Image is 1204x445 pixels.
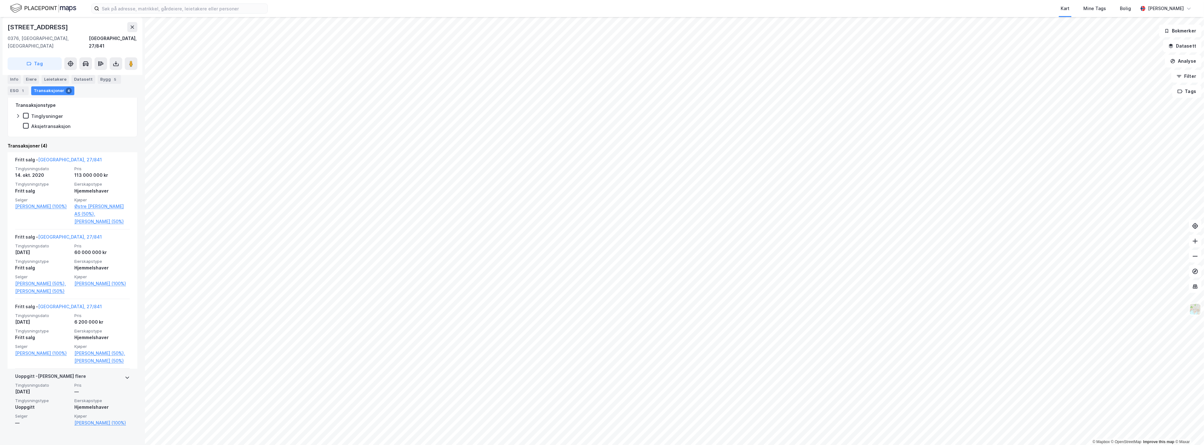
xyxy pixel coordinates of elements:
span: Eierskapstype [74,182,130,187]
a: [GEOGRAPHIC_DATA], 27/841 [38,304,102,309]
div: 6 200 000 kr [74,318,130,326]
div: 5 [112,76,118,83]
div: ESG [8,86,29,95]
span: Tinglysningstype [15,328,71,334]
div: 14. okt. 2020 [15,171,71,179]
div: [GEOGRAPHIC_DATA], 27/841 [89,35,137,50]
a: Improve this map [1143,440,1174,444]
div: Bolig [1120,5,1131,12]
button: Tag [8,57,62,70]
span: Pris [74,313,130,318]
div: 4 [66,88,72,94]
span: Tinglysningsdato [15,313,71,318]
div: Datasett [72,75,95,84]
button: Bokmerker [1159,25,1201,37]
a: [PERSON_NAME] (100%) [15,350,71,357]
span: Eierskapstype [74,328,130,334]
div: Transaksjoner (4) [8,142,137,150]
span: Tinglysningstype [15,182,71,187]
a: [PERSON_NAME] (50%) [74,218,130,225]
div: Fritt salg - [15,303,102,313]
div: Leietakere [42,75,69,84]
div: — [15,419,71,427]
a: [PERSON_NAME] (100%) [74,419,130,427]
div: 60 000 000 kr [74,249,130,256]
a: [PERSON_NAME] (100%) [74,280,130,287]
div: Aksjetransaksjon [31,123,71,129]
button: Filter [1171,70,1201,83]
div: [PERSON_NAME] [1148,5,1184,12]
div: 113 000 000 kr [74,171,130,179]
span: Pris [74,383,130,388]
img: logo.f888ab2527a4732fd821a326f86c7f29.svg [10,3,76,14]
span: Kjøper [74,197,130,203]
span: Tinglysningsdato [15,166,71,171]
div: Hjemmelshaver [74,403,130,411]
div: [DATE] [15,318,71,326]
div: Fritt salg [15,334,71,341]
button: Tags [1172,85,1201,98]
div: Uoppgitt [15,403,71,411]
div: 0376, [GEOGRAPHIC_DATA], [GEOGRAPHIC_DATA] [8,35,89,50]
span: Selger [15,197,71,203]
span: Selger [15,274,71,280]
div: Transaksjonstype [15,101,56,109]
div: Fritt salg [15,264,71,272]
a: Østre [PERSON_NAME] AS (50%), [74,203,130,218]
div: — [74,388,130,396]
div: Mine Tags [1083,5,1106,12]
span: Tinglysningstype [15,398,71,403]
div: Hjemmelshaver [74,187,130,195]
img: Z [1189,303,1201,315]
a: [PERSON_NAME] (50%), [15,280,71,287]
span: Kjøper [74,274,130,280]
div: Eiere [23,75,39,84]
div: [DATE] [15,388,71,396]
a: [GEOGRAPHIC_DATA], 27/841 [38,234,102,240]
div: Tinglysninger [31,113,63,119]
span: Pris [74,243,130,249]
a: [GEOGRAPHIC_DATA], 27/841 [38,157,102,162]
button: Datasett [1163,40,1201,52]
span: Tinglysningsdato [15,243,71,249]
span: Pris [74,166,130,171]
div: Info [8,75,21,84]
span: Selger [15,344,71,349]
div: Kart [1061,5,1069,12]
div: Hjemmelshaver [74,264,130,272]
span: Eierskapstype [74,398,130,403]
div: Fritt salg [15,187,71,195]
span: Selger [15,413,71,419]
a: [PERSON_NAME] (50%), [74,350,130,357]
div: [STREET_ADDRESS] [8,22,69,32]
button: Analyse [1165,55,1201,67]
div: Uoppgitt - [PERSON_NAME] flere [15,373,86,383]
span: Tinglysningstype [15,259,71,264]
div: [DATE] [15,249,71,256]
span: Kjøper [74,413,130,419]
div: 1 [20,88,26,94]
div: Bygg [98,75,121,84]
a: [PERSON_NAME] (50%) [74,357,130,365]
span: Kjøper [74,344,130,349]
div: Fritt salg - [15,156,102,166]
div: Kontrollprogram for chat [1172,415,1204,445]
iframe: Chat Widget [1172,415,1204,445]
div: Hjemmelshaver [74,334,130,341]
div: Transaksjoner [31,86,74,95]
a: [PERSON_NAME] (50%) [15,287,71,295]
a: [PERSON_NAME] (100%) [15,203,71,210]
span: Eierskapstype [74,259,130,264]
a: OpenStreetMap [1111,440,1142,444]
input: Søk på adresse, matrikkel, gårdeiere, leietakere eller personer [99,4,267,13]
div: Fritt salg - [15,233,102,243]
span: Tinglysningsdato [15,383,71,388]
a: Mapbox [1092,440,1110,444]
